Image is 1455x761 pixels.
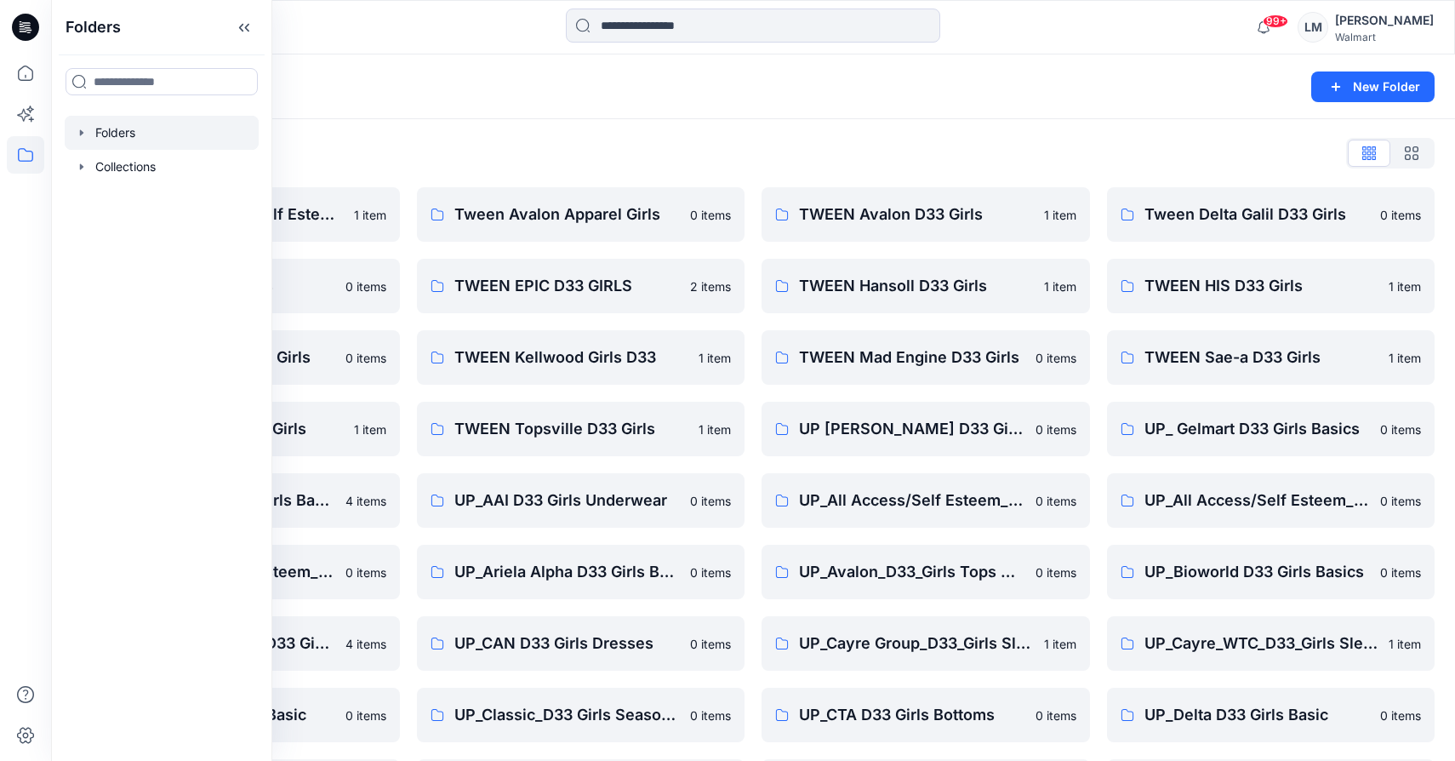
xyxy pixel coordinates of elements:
a: UP_Ariela Alpha D33 Girls Basics0 items [417,545,745,599]
p: 1 item [1389,278,1421,295]
p: TWEEN Sae-a D33 Girls [1144,346,1379,369]
p: UP_Classic_D33 Girls Seasonal [454,703,681,727]
a: TWEEN EPIC D33 GIRLS2 items [417,259,745,313]
p: UP_Avalon_D33_Girls Tops & Bottoms [799,560,1025,584]
p: TWEEN EPIC D33 GIRLS [454,274,681,298]
a: UP [PERSON_NAME] D33 Girls Basics0 items [762,402,1090,456]
div: [PERSON_NAME] [1335,10,1434,31]
p: 0 items [1036,421,1076,438]
a: UP_AAI D33 Girls Underwear0 items [417,473,745,528]
p: UP_ Gelmart D33 Girls Basics [1144,417,1371,441]
p: 0 items [1036,349,1076,367]
a: UP_All Access/Self Esteem_D33_Girls Bottoms0 items [762,473,1090,528]
p: 0 items [1036,564,1076,581]
a: UP_Cayre Group_D33_Girls Sleep1 item [762,616,1090,671]
button: New Folder [1311,72,1435,102]
a: TWEEN Mad Engine D33 Girls0 items [762,330,1090,385]
p: 0 items [345,707,386,724]
p: UP_Cayre Group_D33_Girls Sleep [799,632,1034,655]
div: LM [1298,12,1328,43]
p: UP_Ariela Alpha D33 Girls Basics [454,560,681,584]
p: 0 items [345,278,386,295]
a: UP_Bioworld D33 Girls Basics0 items [1107,545,1435,599]
p: 0 items [690,707,731,724]
p: 1 item [1044,278,1076,295]
p: 0 items [1380,421,1421,438]
a: Tween Avalon Apparel Girls0 items [417,187,745,242]
p: UP_Bioworld D33 Girls Basics [1144,560,1371,584]
a: TWEEN Sae-a D33 Girls1 item [1107,330,1435,385]
p: 1 item [699,349,731,367]
p: 0 items [690,635,731,653]
p: 0 items [1036,492,1076,510]
p: Tween Delta Galil D33 Girls [1144,203,1371,226]
a: UP_Avalon_D33_Girls Tops & Bottoms0 items [762,545,1090,599]
p: UP_All Access/Self Esteem_D33_Girls Bottoms [799,489,1025,512]
p: 1 item [1389,349,1421,367]
p: 0 items [690,564,731,581]
p: 4 items [345,492,386,510]
a: TWEEN Hansoll D33 Girls1 item [762,259,1090,313]
p: 0 items [1380,206,1421,224]
a: UP_Cayre_WTC_D33_Girls Sleep1 item [1107,616,1435,671]
a: TWEEN Avalon D33 Girls1 item [762,187,1090,242]
p: 0 items [1380,564,1421,581]
p: TWEEN Mad Engine D33 Girls [799,346,1025,369]
p: TWEEN Hansoll D33 Girls [799,274,1034,298]
a: Tween Delta Galil D33 Girls0 items [1107,187,1435,242]
p: 1 item [1044,635,1076,653]
p: TWEEN HIS D33 Girls [1144,274,1379,298]
a: UP_Delta D33 Girls Basic0 items [1107,688,1435,742]
p: UP_CAN D33 Girls Dresses [454,632,681,655]
p: UP_All Access/Self Esteem_D33_Girls Dresses [1144,489,1371,512]
p: 0 items [1380,492,1421,510]
p: UP_CTA D33 Girls Bottoms [799,703,1025,727]
p: 0 items [345,349,386,367]
a: TWEEN HIS D33 Girls1 item [1107,259,1435,313]
p: UP_Cayre_WTC_D33_Girls Sleep [1144,632,1379,655]
p: 1 item [1389,635,1421,653]
p: 1 item [1044,206,1076,224]
p: 2 items [690,278,731,295]
p: 0 items [690,206,731,224]
a: UP_All Access/Self Esteem_D33_Girls Dresses0 items [1107,473,1435,528]
a: UP_Classic_D33 Girls Seasonal0 items [417,688,745,742]
a: TWEEN Topsville D33 Girls1 item [417,402,745,456]
a: UP_CAN D33 Girls Dresses0 items [417,616,745,671]
p: UP [PERSON_NAME] D33 Girls Basics [799,417,1025,441]
p: 0 items [1036,707,1076,724]
p: Tween Avalon Apparel Girls [454,203,681,226]
p: UP_Delta D33 Girls Basic [1144,703,1371,727]
p: 0 items [345,564,386,581]
p: 0 items [1380,707,1421,724]
p: 0 items [690,492,731,510]
div: Walmart [1335,31,1434,43]
p: UP_AAI D33 Girls Underwear [454,489,681,512]
p: 1 item [354,421,386,438]
p: TWEEN Avalon D33 Girls [799,203,1034,226]
span: 99+ [1263,14,1288,28]
p: 1 item [354,206,386,224]
p: 4 items [345,635,386,653]
p: TWEEN Kellwood Girls D33 [454,346,689,369]
p: 1 item [699,421,731,438]
a: UP_CTA D33 Girls Bottoms0 items [762,688,1090,742]
p: TWEEN Topsville D33 Girls [454,417,689,441]
a: UP_ Gelmart D33 Girls Basics0 items [1107,402,1435,456]
a: TWEEN Kellwood Girls D331 item [417,330,745,385]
